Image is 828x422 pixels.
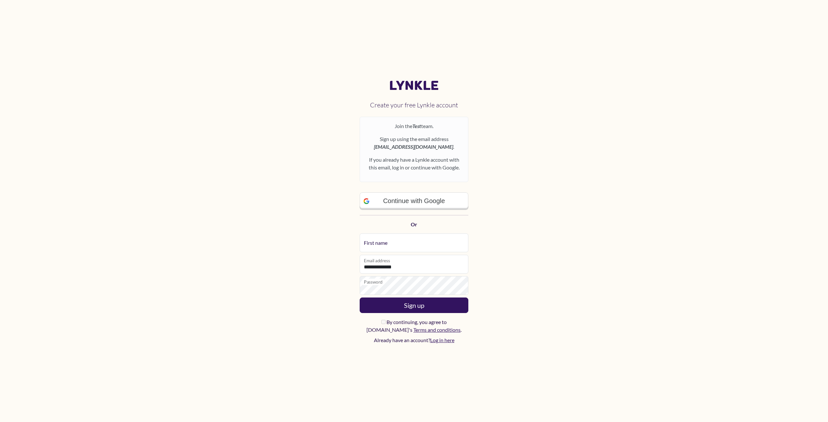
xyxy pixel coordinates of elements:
a: Log in here [430,337,454,343]
h2: Create your free Lynkle account [360,96,468,114]
p: Sign up using the email address . [365,135,463,151]
input: By continuing, you agree to [DOMAIN_NAME]'s Terms and conditions. [381,320,386,324]
a: Continue with Google [360,192,468,210]
em: Test [412,123,421,129]
button: Sign up [360,298,468,313]
a: Terms and conditions [413,327,461,333]
strong: Or [411,221,417,227]
a: Lynkle [360,78,468,93]
em: [EMAIL_ADDRESS][DOMAIN_NAME] [374,144,453,150]
p: Already have an account? [360,336,468,344]
label: By continuing, you agree to [DOMAIN_NAME]'s . [360,318,468,334]
p: Join the team. [365,122,463,130]
p: If you already have a Lynkle account with this email, log in or continue with Google. [365,156,463,171]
